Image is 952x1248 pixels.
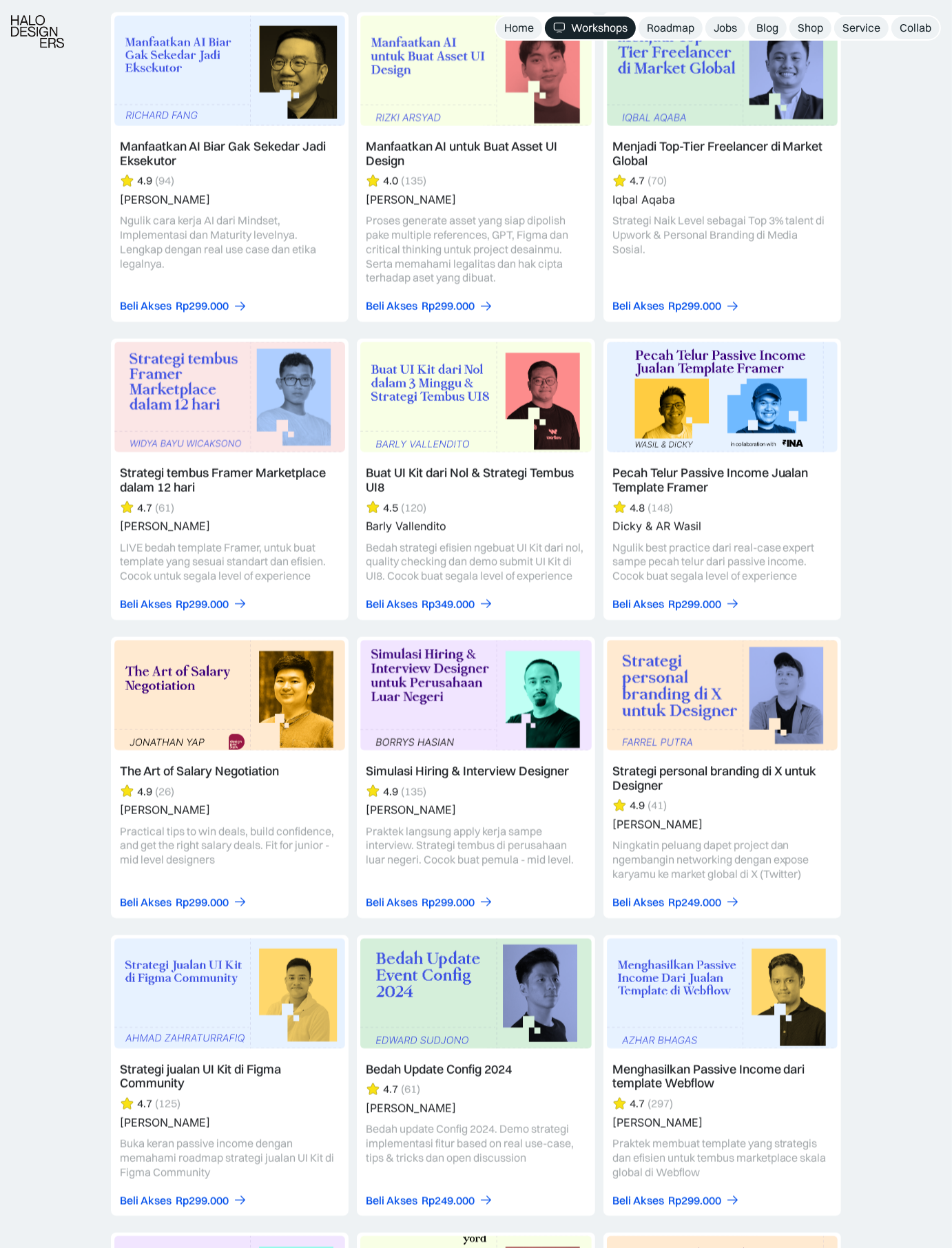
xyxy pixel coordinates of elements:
a: Beli AksesRp299.000 [366,299,493,313]
div: Shop [798,21,823,35]
a: Beli AksesRp349.000 [366,597,493,612]
a: Beli AksesRp299.000 [120,597,247,612]
div: Jobs [714,21,737,35]
a: Beli AksesRp249.000 [366,1194,493,1208]
a: Beli AksesRp249.000 [612,895,740,910]
div: Rp349.000 [422,597,475,612]
a: Beli AksesRp299.000 [366,895,493,910]
div: Rp299.000 [668,299,721,313]
div: Beli Akses [366,597,417,612]
a: Beli AksesRp299.000 [120,1194,247,1208]
div: Beli Akses [120,1194,172,1208]
a: Workshops [545,17,636,39]
div: Collab [900,21,931,35]
div: Beli Akses [120,597,172,612]
div: Rp299.000 [176,597,229,612]
div: Beli Akses [612,1194,664,1208]
div: Rp249.000 [668,895,721,910]
a: Beli AksesRp299.000 [120,895,247,910]
div: Rp299.000 [176,299,229,313]
div: Beli Akses [120,895,172,910]
div: Rp299.000 [422,299,475,313]
div: Roadmap [647,21,694,35]
div: Rp299.000 [176,1194,229,1208]
a: Roadmap [639,17,703,39]
div: Beli Akses [366,1194,417,1208]
a: Collab [891,17,940,39]
div: Workshops [571,21,628,35]
div: Rp299.000 [422,895,475,910]
a: Beli AksesRp299.000 [120,299,247,313]
div: Blog [756,21,778,35]
a: Beli AksesRp299.000 [612,299,740,313]
div: Beli Akses [612,895,664,910]
a: Service [834,17,889,39]
div: Rp249.000 [422,1194,475,1208]
div: Beli Akses [366,895,417,910]
a: Beli AksesRp299.000 [612,597,740,612]
a: Shop [789,17,831,39]
div: Rp299.000 [668,597,721,612]
a: Home [496,17,542,39]
div: Rp299.000 [176,895,229,910]
div: Beli Akses [366,299,417,313]
div: Home [504,21,534,35]
div: Beli Akses [612,299,664,313]
div: Rp299.000 [668,1194,721,1208]
a: Jobs [705,17,745,39]
a: Blog [748,17,787,39]
div: Beli Akses [612,597,664,612]
div: Service [842,21,880,35]
a: Beli AksesRp299.000 [612,1194,740,1208]
div: Beli Akses [120,299,172,313]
